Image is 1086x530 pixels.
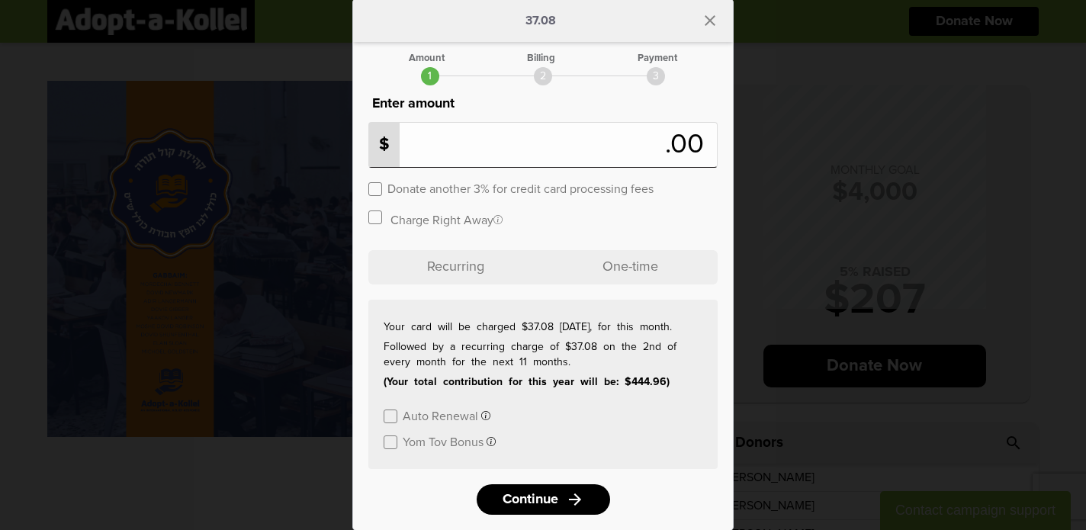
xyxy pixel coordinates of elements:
div: 2 [534,67,552,85]
div: Billing [527,53,555,63]
label: Charge Right Away [390,212,503,226]
p: Recurring [368,250,543,284]
a: Continuearrow_forward [477,484,610,515]
div: Payment [638,53,677,63]
label: Yom Tov Bonus [403,434,484,448]
i: close [701,11,719,30]
p: Followed by a recurring charge of $37.08 on the 2nd of every month for the next 11 months. [384,339,702,370]
p: (Your total contribution for this year will be: $444.96) [384,374,702,390]
div: 3 [647,67,665,85]
span: Continue [503,493,558,506]
p: Your card will be charged $37.08 [DATE], for this month. [384,320,702,335]
p: One-time [543,250,718,284]
button: Auto Renewal [403,408,490,422]
div: Amount [409,53,445,63]
label: Auto Renewal [403,408,478,422]
p: 37.08 [525,14,556,27]
span: .00 [665,131,712,159]
label: Donate another 3% for credit card processing fees [387,181,654,195]
i: arrow_forward [566,490,584,509]
p: Enter amount [368,93,718,114]
p: $ [369,123,400,167]
button: Yom Tov Bonus [403,434,496,448]
div: 1 [421,67,439,85]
